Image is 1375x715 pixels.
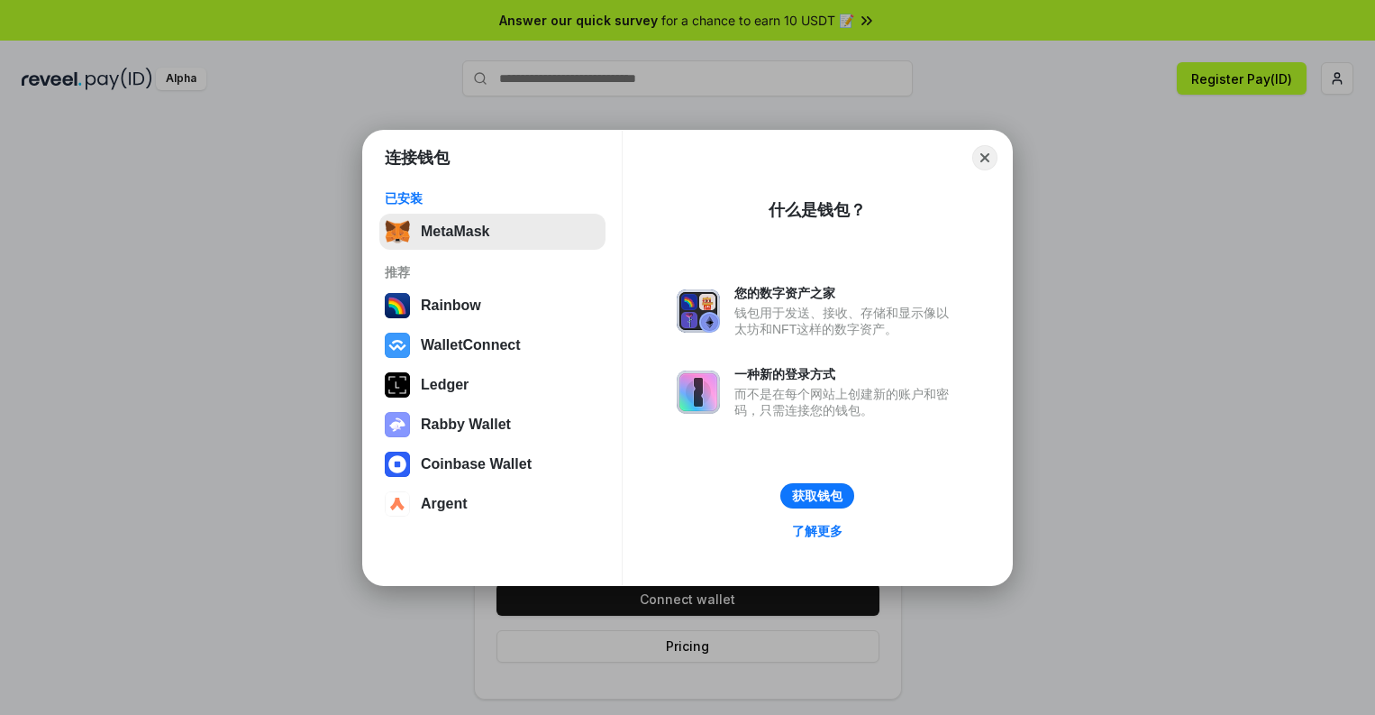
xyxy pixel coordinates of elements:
div: MetaMask [421,224,489,240]
button: Rabby Wallet [379,407,606,443]
div: 了解更多 [792,523,842,539]
div: 已安装 [385,190,600,206]
img: svg+xml,%3Csvg%20xmlns%3D%22http%3A%2F%2Fwww.w3.org%2F2000%2Fsvg%22%20fill%3D%22none%22%20viewBox... [677,371,720,414]
button: Rainbow [379,288,606,324]
button: 获取钱包 [780,483,854,509]
div: WalletConnect [421,337,521,353]
div: 获取钱包 [792,488,842,504]
button: WalletConnect [379,327,606,363]
button: Ledger [379,367,606,403]
img: svg+xml,%3Csvg%20width%3D%2228%22%20height%3D%2228%22%20viewBox%3D%220%200%2028%2028%22%20fill%3D... [385,333,410,358]
h1: 连接钱包 [385,147,450,169]
a: 了解更多 [781,519,853,543]
div: 一种新的登录方式 [734,366,958,382]
button: Coinbase Wallet [379,446,606,482]
img: svg+xml,%3Csvg%20fill%3D%22none%22%20height%3D%2233%22%20viewBox%3D%220%200%2035%2033%22%20width%... [385,219,410,244]
div: 钱包用于发送、接收、存储和显示像以太坊和NFT这样的数字资产。 [734,305,958,337]
div: Rainbow [421,298,481,314]
img: svg+xml,%3Csvg%20xmlns%3D%22http%3A%2F%2Fwww.w3.org%2F2000%2Fsvg%22%20width%3D%2228%22%20height%3... [385,372,410,398]
div: 什么是钱包？ [769,199,866,221]
div: Rabby Wallet [421,417,511,433]
img: svg+xml,%3Csvg%20xmlns%3D%22http%3A%2F%2Fwww.w3.org%2F2000%2Fsvg%22%20fill%3D%22none%22%20viewBox... [385,412,410,437]
button: MetaMask [379,214,606,250]
img: svg+xml,%3Csvg%20width%3D%2228%22%20height%3D%2228%22%20viewBox%3D%220%200%2028%2028%22%20fill%3D... [385,452,410,477]
img: svg+xml,%3Csvg%20width%3D%2228%22%20height%3D%2228%22%20viewBox%3D%220%200%2028%2028%22%20fill%3D... [385,491,410,517]
button: Argent [379,486,606,522]
div: Argent [421,496,468,512]
div: 推荐 [385,264,600,280]
div: Coinbase Wallet [421,456,532,472]
div: 而不是在每个网站上创建新的账户和密码，只需连接您的钱包。 [734,386,958,418]
img: svg+xml,%3Csvg%20width%3D%22120%22%20height%3D%22120%22%20viewBox%3D%220%200%20120%20120%22%20fil... [385,293,410,318]
div: 您的数字资产之家 [734,285,958,301]
div: Ledger [421,377,469,393]
img: svg+xml,%3Csvg%20xmlns%3D%22http%3A%2F%2Fwww.w3.org%2F2000%2Fsvg%22%20fill%3D%22none%22%20viewBox... [677,289,720,333]
button: Close [972,145,997,170]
